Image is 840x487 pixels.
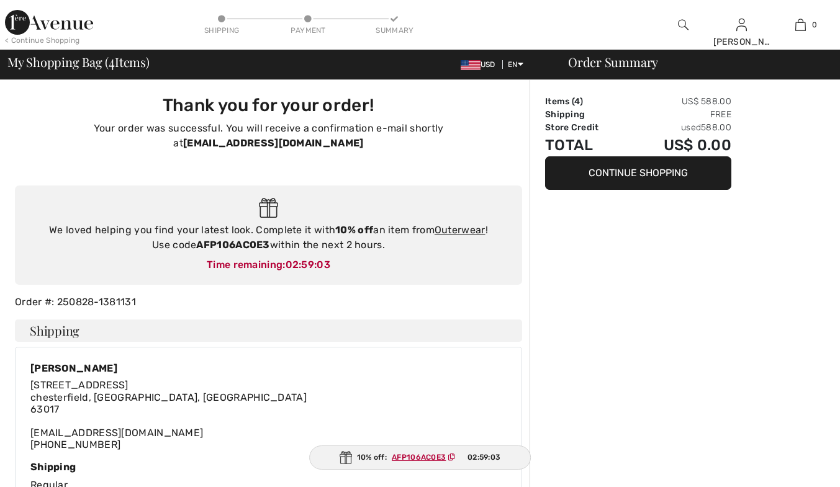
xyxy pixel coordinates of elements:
span: 02:59:03 [286,259,330,270]
div: Time remaining: [27,257,510,272]
td: US$ 588.00 [628,95,731,108]
td: used [628,121,731,134]
a: Sign In [736,19,747,30]
div: Order Summary [553,56,833,68]
img: Gift.svg [259,198,278,218]
strong: 10% off [335,224,373,236]
div: We loved helping you find your latest look. Complete it with an item from ! Use code within the n... [27,223,510,252]
img: 1ère Avenue [5,10,93,35]
ins: AFP106AC0E3 [392,453,446,462]
div: < Continue Shopping [5,35,80,46]
span: 588.00 [701,122,731,133]
div: Shipping [203,25,240,36]
a: Outerwear [435,224,485,236]
div: [PERSON_NAME] [713,35,771,48]
span: My Shopping Bag ( Items) [7,56,150,68]
button: Continue Shopping [545,156,731,190]
td: Store Credit [545,121,628,134]
img: search the website [678,17,689,32]
h4: Shipping [15,319,522,342]
h3: Thank you for your order! [22,95,515,116]
img: My Bag [795,17,806,32]
span: USD [461,60,500,69]
span: 0 [812,19,817,30]
td: Shipping [545,108,628,121]
span: [STREET_ADDRESS] chesterfield, [GEOGRAPHIC_DATA], [GEOGRAPHIC_DATA] 63017 [30,379,307,414]
td: Free [628,108,731,121]
a: 0 [772,17,829,32]
div: Payment [289,25,327,36]
div: Summary [376,25,413,36]
img: Gift.svg [340,451,352,464]
div: Shipping [30,461,507,473]
img: My Info [736,17,747,32]
td: US$ 0.00 [628,134,731,156]
td: Total [545,134,628,156]
img: US Dollar [461,60,481,70]
div: [PERSON_NAME] [30,362,307,374]
span: 4 [574,96,580,107]
div: [EMAIL_ADDRESS][DOMAIN_NAME] [PHONE_NUMBER] [30,379,307,450]
div: 10% off: [309,445,531,470]
p: Your order was successful. You will receive a confirmation e-mail shortly at [22,121,515,151]
td: Items ( ) [545,95,628,108]
strong: [EMAIL_ADDRESS][DOMAIN_NAME] [183,137,363,149]
div: Order #: 250828-1381131 [7,295,530,310]
span: EN [508,60,523,69]
span: 02:59:03 [467,452,500,463]
span: 4 [109,53,115,69]
strong: AFP106AC0E3 [196,239,269,251]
